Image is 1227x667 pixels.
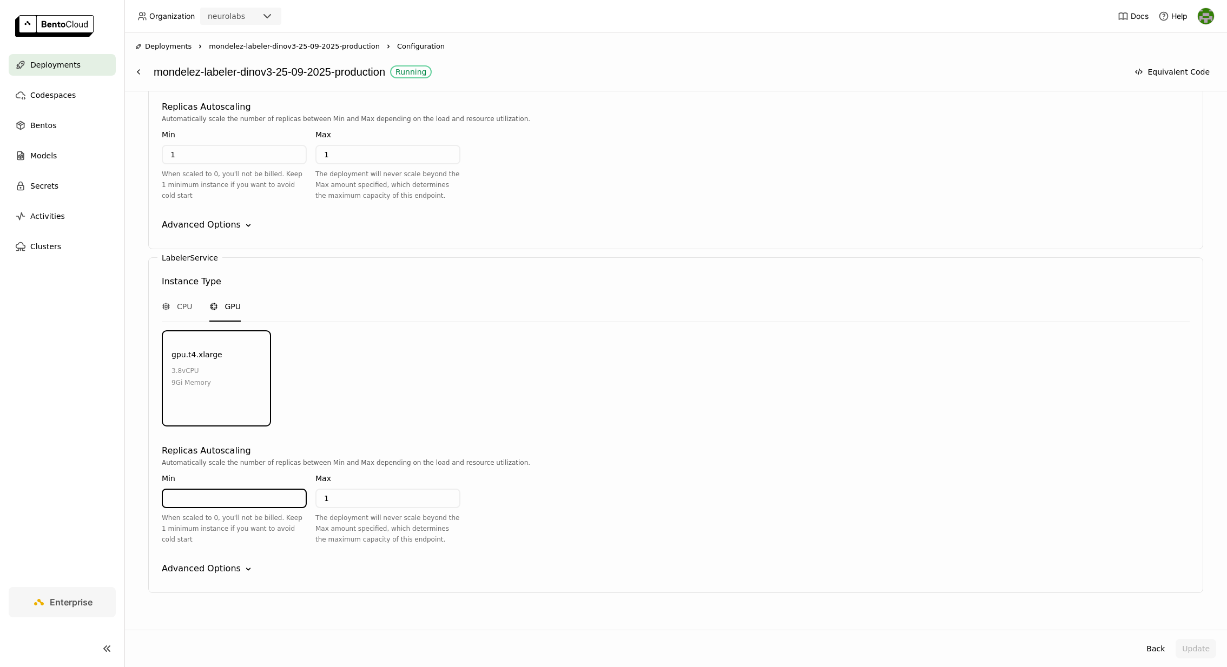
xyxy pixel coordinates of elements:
div: Replicas Autoscaling [162,101,251,114]
a: Bentos [9,115,116,136]
span: Models [30,149,57,162]
span: Activities [30,210,65,223]
div: The deployment will never scale beyond the Max amount specified, which determines the maximum cap... [315,512,460,545]
div: Replicas Autoscaling [162,444,251,457]
input: Selected neurolabs. [246,11,247,22]
span: Secrets [30,179,58,192]
a: Clusters [9,236,116,257]
img: logo [15,15,94,37]
span: Help [1171,11,1188,21]
a: Secrets [9,175,116,197]
span: Docs [1131,11,1149,21]
div: Max [315,129,331,141]
div: When scaled to 0, you'll not be billed. Keep 1 minimum instance if you want to avoid cold start [162,512,307,545]
span: Organization [149,11,195,21]
div: Advanced Options [162,218,1190,231]
span: CPU [177,301,192,312]
nav: Breadcrumbs navigation [135,41,1216,52]
div: 9Gi Memory [171,377,211,389]
div: Automatically scale the number of replicas between Min and Max depending on the load and resource... [162,114,1190,124]
a: Enterprise [9,587,116,617]
span: GPU [225,301,241,312]
a: Models [9,145,116,166]
div: gpu.t4.xlarge [171,349,222,361]
span: Codespaces [30,89,76,102]
div: Deployments [135,41,192,52]
div: gpu.t4.xlarge3.8vCPU9Gi Memory [162,331,271,426]
span: Deployments [145,41,192,52]
div: Advanced Options [162,562,241,575]
div: 3.8 vCPU [171,365,211,377]
svg: Down [243,220,254,231]
div: The deployment will never scale beyond the Max amount specified, which determines the maximum cap... [315,169,460,201]
div: Max [315,472,331,484]
span: Enterprise [50,597,93,608]
div: Running [395,68,426,76]
a: Activities [9,205,116,227]
a: Docs [1118,11,1149,22]
label: LabelerService [162,254,218,262]
div: Instance Type [162,275,221,288]
span: Clusters [30,240,61,253]
svg: Down [243,564,254,575]
a: Codespaces [9,84,116,106]
div: Automatically scale the number of replicas between Min and Max depending on the load and resource... [162,457,1190,468]
button: Back [1140,639,1171,658]
div: Help [1158,11,1188,22]
button: Equivalent Code [1128,62,1216,82]
div: Advanced Options [162,562,1190,575]
span: mondelez-labeler-dinov3-25-09-2025-production [209,41,380,52]
span: Deployments [30,58,81,71]
div: Min [162,472,175,484]
div: Advanced Options [162,218,241,231]
svg: Right [196,42,205,51]
button: Update [1176,639,1216,658]
svg: Right [384,42,393,51]
div: neurolabs [208,11,245,22]
div: Min [162,129,175,141]
img: Toby Thomas [1198,8,1214,24]
span: Bentos [30,119,56,132]
div: When scaled to 0, you'll not be billed. Keep 1 minimum instance if you want to avoid cold start [162,169,307,201]
span: Configuration [397,41,445,52]
div: mondelez-labeler-dinov3-25-09-2025-production [154,62,1123,82]
a: Deployments [9,54,116,76]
